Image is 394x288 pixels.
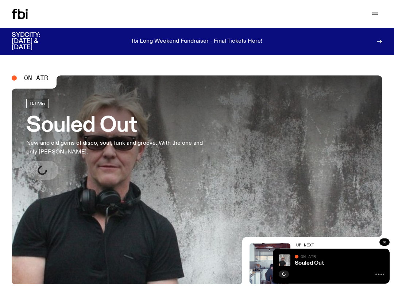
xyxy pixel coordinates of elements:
[301,254,316,259] span: On Air
[26,139,213,156] p: New and old gems of disco, soul, funk and groove. With the one and only [PERSON_NAME].
[26,99,49,108] a: DJ Mix
[26,99,213,180] a: Souled OutNew and old gems of disco, soul, funk and groove. With the one and only [PERSON_NAME].
[295,260,324,266] a: Souled Out
[12,32,58,51] h3: SYDCITY: [DATE] & [DATE]
[250,243,290,284] img: Pat sits at a dining table with his profile facing the camera. Rhea sits to his left facing the c...
[26,116,213,136] h3: Souled Out
[132,38,262,45] p: fbi Long Weekend Fundraiser - Final Tickets Here!
[279,254,290,266] img: Stephen looks directly at the camera, wearing a black tee, black sunglasses and headphones around...
[12,75,382,284] a: Stephen looks directly at the camera, wearing a black tee, black sunglasses and headphones around...
[296,243,360,247] h2: Up Next
[30,101,46,106] span: DJ Mix
[24,75,48,81] span: On Air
